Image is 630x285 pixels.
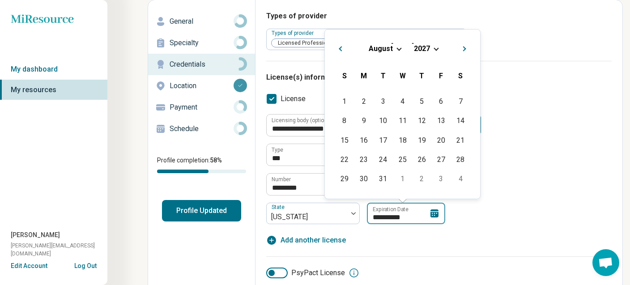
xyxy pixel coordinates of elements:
[332,40,346,55] button: Previous Month
[374,92,393,111] div: Choose Tuesday, August 3rd, 2027
[369,44,393,53] span: August
[335,92,470,188] div: Month August, 2027
[281,235,346,246] span: Add another license
[374,169,393,188] div: Choose Tuesday, August 31st, 2027
[272,30,315,36] label: Types of provider
[335,92,354,111] div: Choose Sunday, August 1st, 2027
[335,169,354,188] div: Choose Sunday, August 29th, 2027
[412,131,431,150] div: Choose Thursday, August 19th, 2027
[412,169,431,188] div: Choose Thursday, September 2nd, 2027
[170,38,234,48] p: Specialty
[157,170,246,173] div: Profile completion
[148,118,255,140] a: Schedule
[451,150,470,169] div: Choose Saturday, August 28th, 2027
[272,147,283,153] label: Type
[266,72,612,83] h3: License(s) information
[431,92,451,111] div: Choose Friday, August 6th, 2027
[210,157,222,164] span: 58 %
[170,59,234,70] p: Credentials
[170,16,234,27] p: General
[393,150,412,169] div: Choose Wednesday, August 25th, 2027
[451,131,470,150] div: Choose Saturday, August 21st, 2027
[354,150,374,169] div: Choose Monday, August 23rd, 2027
[170,123,234,134] p: Schedule
[11,261,47,271] button: Edit Account
[354,92,374,111] div: Choose Monday, August 2nd, 2027
[451,66,470,85] div: Saturday
[412,111,431,130] div: Choose Thursday, August 12th, 2027
[451,111,470,130] div: Choose Saturday, August 14th, 2027
[272,177,291,182] label: Number
[354,131,374,150] div: Choose Monday, August 16th, 2027
[335,66,354,85] div: Sunday
[451,169,470,188] div: Choose Saturday, September 4th, 2027
[354,169,374,188] div: Choose Monday, August 30th, 2027
[374,111,393,130] div: Choose Tuesday, August 10th, 2027
[324,29,481,199] div: Choose Date
[592,249,619,276] a: Open chat
[170,81,234,91] p: Location
[272,39,379,47] span: Licensed Professional Counselor (LPC)
[266,235,346,246] button: Add another license
[332,40,473,53] h2: [DATE]
[266,268,345,278] label: PsyPact License
[11,230,60,240] span: [PERSON_NAME]
[354,111,374,130] div: Choose Monday, August 9th, 2027
[272,204,286,210] label: State
[11,242,107,258] span: [PERSON_NAME][EMAIL_ADDRESS][DOMAIN_NAME]
[431,66,451,85] div: Friday
[431,131,451,150] div: Choose Friday, August 20th, 2027
[393,111,412,130] div: Choose Wednesday, August 11th, 2027
[335,150,354,169] div: Choose Sunday, August 22nd, 2027
[451,92,470,111] div: Choose Saturday, August 7th, 2027
[74,261,97,268] button: Log Out
[281,94,306,104] span: License
[459,40,473,55] button: Next Month
[393,131,412,150] div: Choose Wednesday, August 18th, 2027
[354,66,374,85] div: Monday
[393,169,412,188] div: Choose Wednesday, September 1st, 2027
[162,200,241,221] button: Profile Updated
[335,131,354,150] div: Choose Sunday, August 15th, 2027
[393,92,412,111] div: Choose Wednesday, August 4th, 2027
[148,32,255,54] a: Specialty
[148,75,255,97] a: Location
[335,111,354,130] div: Choose Sunday, August 8th, 2027
[412,92,431,111] div: Choose Thursday, August 5th, 2027
[412,150,431,169] div: Choose Thursday, August 26th, 2027
[170,102,234,113] p: Payment
[148,54,255,75] a: Credentials
[412,66,431,85] div: Thursday
[374,150,393,169] div: Choose Tuesday, August 24th, 2027
[431,111,451,130] div: Choose Friday, August 13th, 2027
[431,169,451,188] div: Choose Friday, September 3rd, 2027
[414,44,430,53] span: 2027
[148,97,255,118] a: Payment
[267,144,453,166] input: credential.licenses.0.name
[266,11,612,21] h3: Types of provider
[148,150,255,179] div: Profile completion:
[374,66,393,85] div: Tuesday
[374,131,393,150] div: Choose Tuesday, August 17th, 2027
[431,150,451,169] div: Choose Friday, August 27th, 2027
[148,11,255,32] a: General
[393,66,412,85] div: Wednesday
[272,118,333,123] label: Licensing body (optional)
